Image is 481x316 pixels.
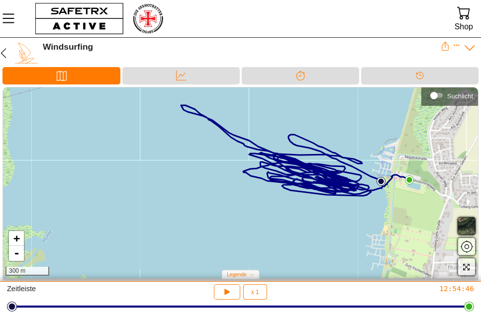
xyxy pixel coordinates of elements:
div: Trennung [242,67,359,84]
div: Windsurfing [43,42,441,52]
div: 12:54:46 [320,284,474,294]
a: Zoom out [9,246,24,261]
div: Shop [455,20,473,33]
div: Suchlicht [447,92,473,100]
img: RescueLogo.png [132,2,164,35]
img: WIND_SURFING.svg [15,42,38,65]
button: x 1 [243,284,267,300]
a: Zoom in [9,231,24,246]
div: Daten [122,67,240,84]
span: x 1 [251,289,259,295]
img: PathEnd.svg [405,175,414,184]
div: Timeline [361,67,479,84]
img: PathStart.svg [377,177,385,186]
button: Expand [453,42,460,49]
span: Legende [227,272,246,277]
div: Karte [2,67,120,84]
div: Suchlicht [426,88,473,103]
div: Zeitleiste [7,284,161,300]
div: 300 m [5,267,49,276]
